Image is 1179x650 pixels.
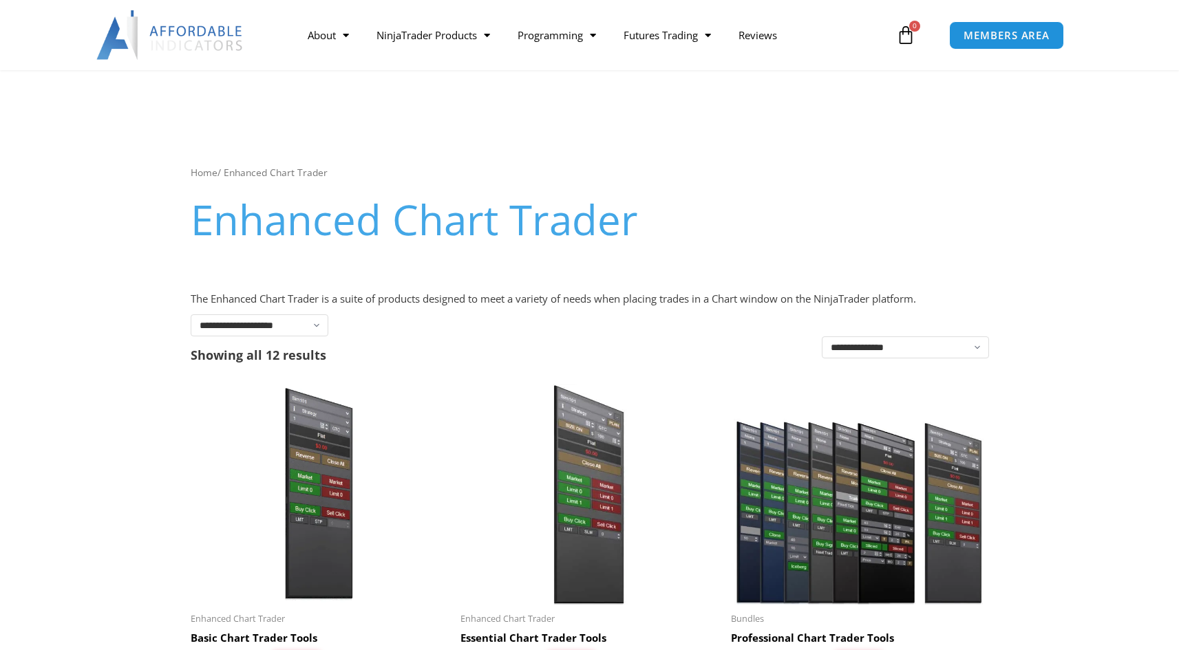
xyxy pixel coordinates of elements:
img: Essential Chart Trader Tools [460,384,717,604]
a: Essential Chart Trader Tools [460,631,717,650]
a: About [294,19,363,51]
a: Programming [504,19,610,51]
p: Showing all 12 results [191,349,326,361]
img: ProfessionalToolsBundlePage [731,384,988,604]
span: MEMBERS AREA [964,30,1050,41]
a: Reviews [725,19,791,51]
a: 0 [875,15,936,55]
nav: Menu [294,19,893,51]
h2: Essential Chart Trader Tools [460,631,717,645]
a: MEMBERS AREA [949,21,1064,50]
img: BasicTools [191,384,447,604]
select: Shop order [822,336,989,358]
span: Bundles [731,613,988,625]
a: Professional Chart Trader Tools [731,631,988,650]
p: The Enhanced Chart Trader is a suite of products designed to meet a variety of needs when placing... [191,290,989,309]
span: Enhanced Chart Trader [460,613,717,625]
nav: Breadcrumb [191,164,989,182]
a: Futures Trading [610,19,725,51]
a: NinjaTrader Products [363,19,504,51]
h2: Professional Chart Trader Tools [731,631,988,645]
span: 0 [909,21,920,32]
a: Basic Chart Trader Tools [191,631,447,650]
span: Enhanced Chart Trader [191,613,447,625]
h2: Basic Chart Trader Tools [191,631,447,645]
img: LogoAI | Affordable Indicators – NinjaTrader [96,10,244,60]
h1: Enhanced Chart Trader [191,191,989,248]
a: Home [191,166,217,179]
